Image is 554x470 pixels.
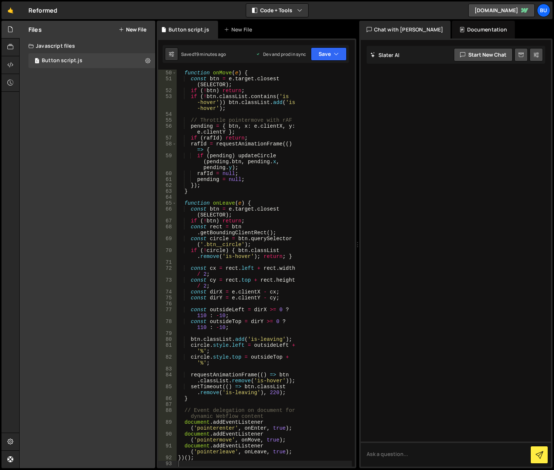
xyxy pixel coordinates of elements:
a: Bu [537,4,550,17]
div: 74 [158,289,177,295]
div: 86 [158,396,177,402]
div: 69 [158,236,177,248]
div: 77 [158,307,177,319]
div: 73 [158,277,177,289]
div: 72 [158,265,177,277]
a: [DOMAIN_NAME] [468,4,535,17]
div: 65 [158,200,177,206]
h2: Slater AI [370,51,400,58]
div: 61 [158,177,177,182]
div: 75 [158,295,177,301]
div: Button script.js [169,26,209,33]
button: Save [311,47,347,61]
div: 82 [158,354,177,366]
button: Code + Tools [246,4,308,17]
div: 67 [158,218,177,224]
div: 85 [158,384,177,396]
div: Button script.js [42,57,82,64]
div: 19 minutes ago [194,51,226,57]
div: 54 [158,111,177,117]
div: 64 [158,194,177,200]
div: 68 [158,224,177,236]
div: 81 [158,342,177,354]
button: Start new chat [454,48,513,61]
div: 93 [158,461,177,467]
div: 50 [158,70,177,76]
div: 59 [158,153,177,171]
div: New File [224,26,255,33]
a: 🤙 [1,1,20,19]
span: 1 [35,58,39,64]
div: 51 [158,76,177,88]
div: 53 [158,94,177,111]
div: 91 [158,443,177,455]
h2: Files [28,26,42,34]
div: 62 [158,182,177,188]
div: 89 [158,419,177,431]
div: 60 [158,171,177,177]
div: 90 [158,431,177,443]
div: Chat with [PERSON_NAME] [359,21,451,38]
div: Javascript files [20,38,155,53]
div: 56 [158,123,177,135]
div: 83 [158,366,177,372]
div: 71 [158,259,177,265]
div: Reformed [28,6,57,15]
div: 80 [158,336,177,342]
div: 58 [158,141,177,153]
div: 84 [158,372,177,384]
div: 57 [158,135,177,141]
div: 87 [158,402,177,407]
div: 63 [158,188,177,194]
div: 88 [158,407,177,419]
div: 52 [158,88,177,94]
div: 79 [158,330,177,336]
div: 66 [158,206,177,218]
div: 92 [158,455,177,461]
div: 55 [158,117,177,123]
div: 17187/47509.js [28,53,155,68]
button: New File [119,27,146,33]
div: 78 [158,319,177,330]
div: Documentation [452,21,514,38]
div: Saved [181,51,226,57]
div: 70 [158,248,177,259]
div: Dev and prod in sync [256,51,306,57]
div: 76 [158,301,177,307]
